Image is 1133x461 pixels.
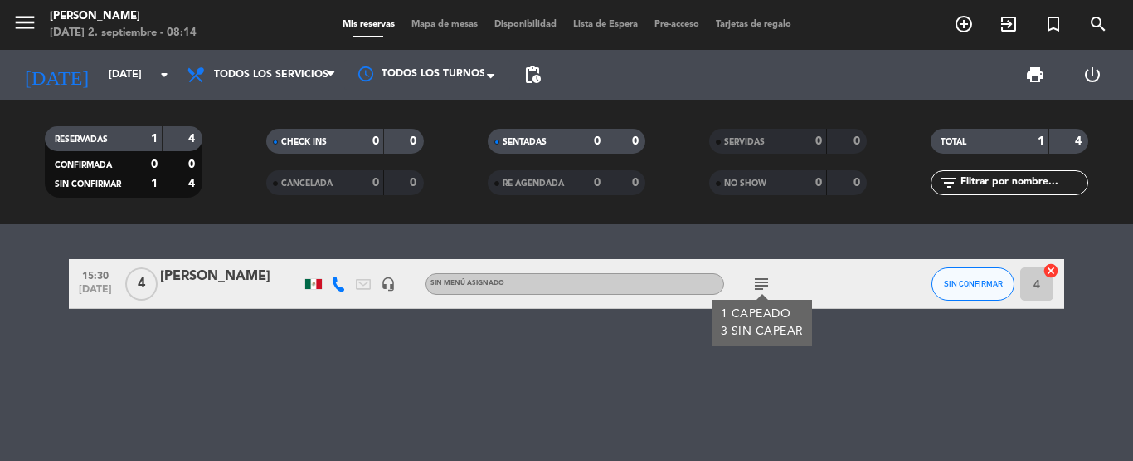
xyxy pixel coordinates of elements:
span: SIN CONFIRMAR [944,279,1003,288]
div: [PERSON_NAME] [50,8,197,25]
div: LOG OUT [1063,50,1121,100]
span: RESERVADAS [55,135,108,144]
i: power_settings_new [1082,65,1102,85]
strong: 1 [151,133,158,145]
span: Sin menú asignado [430,280,504,287]
strong: 0 [151,159,158,170]
strong: 0 [815,177,822,189]
span: SIN CONFIRMAR [55,180,121,189]
span: Mapa de mesas [403,20,486,29]
strong: 0 [632,135,642,147]
i: exit_to_app [999,14,1019,34]
strong: 0 [853,177,863,189]
strong: 0 [853,135,863,147]
span: 15:30 [75,265,116,284]
span: print [1025,65,1045,85]
strong: 0 [410,177,420,189]
button: menu [12,10,37,41]
i: arrow_drop_down [154,65,174,85]
span: Lista de Espera [565,20,646,29]
i: [DATE] [12,56,100,93]
i: menu [12,10,37,35]
strong: 0 [410,135,420,147]
button: SIN CONFIRMAR [931,267,1014,301]
span: Disponibilidad [486,20,565,29]
span: Mis reservas [334,20,403,29]
strong: 0 [815,135,822,147]
span: 4 [125,267,158,301]
strong: 1 [1038,135,1044,147]
strong: 1 [151,178,158,189]
span: SERVIDAS [724,138,765,146]
i: headset_mic [381,277,396,292]
span: Tarjetas de regalo [708,20,800,29]
div: [PERSON_NAME] [160,266,301,287]
strong: 0 [188,159,198,170]
i: search [1088,14,1108,34]
strong: 4 [188,178,198,189]
span: SENTADAS [503,138,547,146]
span: TOTAL [941,138,966,146]
span: Pre-acceso [646,20,708,29]
i: add_circle_outline [954,14,974,34]
strong: 4 [1075,135,1085,147]
i: cancel [1043,262,1059,279]
span: pending_actions [523,65,542,85]
strong: 0 [372,177,379,189]
strong: 0 [594,177,601,189]
strong: 0 [372,135,379,147]
div: 1 CAPEADO 3 SIN CAPEAR [721,306,804,341]
span: CANCELADA [281,179,333,188]
strong: 0 [594,135,601,147]
span: Todos los servicios [214,69,328,81]
span: Todos los turnos [382,66,485,83]
strong: 4 [188,133,198,145]
span: CONFIRMADA [55,161,112,169]
i: filter_list [939,173,959,193]
span: CHECK INS [281,138,327,146]
span: NO SHOW [724,179,766,188]
i: turned_in_not [1043,14,1063,34]
div: [DATE] 2. septiembre - 08:14 [50,25,197,42]
i: subject [751,274,771,294]
input: Filtrar por nombre... [959,174,1087,192]
span: [DATE] [75,284,116,303]
strong: 0 [632,177,642,189]
span: RE AGENDADA [503,179,564,188]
